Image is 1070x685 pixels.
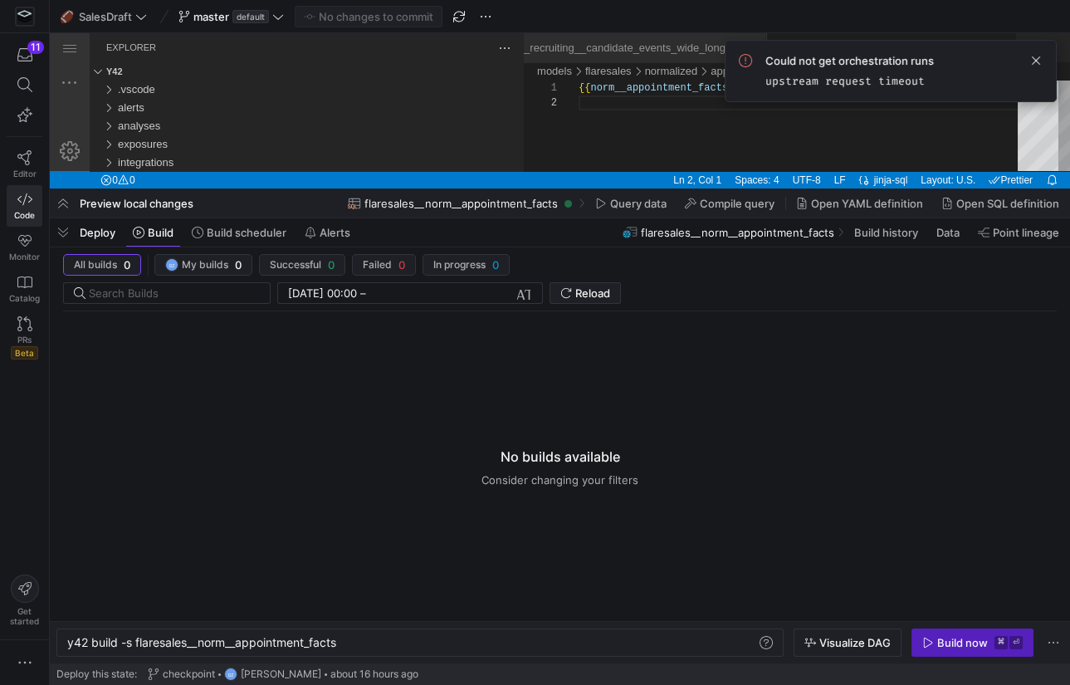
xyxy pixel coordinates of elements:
a: Layout: U.S. [867,138,930,156]
li: Close (⌘W) [696,7,712,23]
a: Notifications [992,138,1012,156]
div: 1 [489,47,507,62]
div: Ln 2, Col 1 [617,138,678,156]
a: Editor [7,144,42,185]
span: Visualize DAG [819,636,891,649]
span: exposures [68,105,118,117]
div: check-all Prettier [932,138,989,156]
div: Build now [937,636,988,649]
a: LF [780,138,800,156]
span: {{ [529,49,540,61]
button: All builds0 [63,254,141,276]
a: models [487,32,522,44]
span: y42 build -s flaresales__norm__appointment_facts [67,635,336,649]
span: Deploy this state: [56,668,137,680]
span: Catalog [9,293,40,303]
div: /models/flaresales/normalized [595,29,648,47]
span: Open SQL definition [956,197,1059,210]
button: Data [929,218,967,247]
a: Code [7,185,42,227]
div: analyses [40,84,474,102]
span: Build scheduler [207,226,286,239]
span: Query data [610,197,667,210]
span: .vscode [68,50,105,62]
div: flaresales__norm__appointment_facts.sql, preview [474,47,1020,138]
a: flaresales__norm__appointment_facts.sql [757,32,957,44]
a: normalized [595,32,648,44]
span: All builds [74,259,117,271]
span: 0 [124,258,130,272]
ul: Tab actions [692,7,716,23]
span: integrations [68,123,124,135]
div: /models/flaresales/normalized/appointments [661,29,726,47]
span: Successful [270,259,321,271]
span: 0 [492,258,499,272]
button: masterdefault [174,6,288,27]
div: Layout: U.S. [864,138,932,156]
input: Start datetime [288,286,357,300]
div: Spaces: 4 [678,138,735,156]
span: Open YAML definition [811,197,923,210]
span: Compile query [700,197,774,210]
div: UTF-8 [736,138,778,156]
span: Point lineage [993,226,1059,239]
div: Notifications [989,138,1014,156]
button: Point lineage [970,218,1067,247]
span: }} [833,49,845,61]
kbd: ⌘ [994,636,1008,649]
span: master [193,10,229,23]
span: – [360,286,366,300]
div: alerts [40,66,474,84]
span: norm__appointment_facts_wide_macro [540,49,744,61]
div: /alerts [68,66,474,84]
div: /models/flaresales [535,29,582,47]
input: Search Builds [89,286,257,300]
div: /.vscode [68,47,474,66]
span: Could not get orchestration runs [765,54,934,67]
span: 0 [328,258,335,272]
span: ) [822,49,828,61]
span: default [232,10,269,23]
div: /analyses [68,84,474,102]
a: UTF-8 [739,138,775,156]
a: More Actions... [992,6,1010,24]
a: appointments [661,32,726,44]
li: Split Editor Right (⌘\) [⌥] Split Editor Down [970,6,989,24]
span: Editor [13,169,37,179]
div: /models [487,29,522,47]
span: Reload [575,286,610,300]
a: Close (⌘W) [946,7,963,23]
span: 0 [398,258,405,272]
span: 'flaresales' [750,49,821,61]
span: Failed [363,259,392,271]
a: check-all Prettier [935,138,987,156]
span: Alerts [320,226,350,239]
button: In progress0 [423,254,510,276]
div: 2 [489,62,507,77]
span: ( [744,49,750,61]
button: Build scheduler [184,218,294,247]
button: Getstarted [7,568,42,633]
span: Consider changing your filters [481,473,638,487]
div: 11 [27,41,44,54]
button: Build now⌘⏎ [911,629,1033,657]
a: flaresales [535,32,582,44]
span: Preview local changes [80,197,193,210]
span: 0 [235,258,242,272]
button: Alerts [297,218,358,247]
a: flaresales__cr_recruiting__candidate_events_wide_long.sql [407,8,692,21]
span: PRs [17,335,32,345]
span: In progress [433,259,486,271]
div: DZ [165,258,178,272]
a: flaresales__norm__appointment_facts.sql [743,8,943,21]
button: DZMy builds0 [154,254,252,276]
div: /integrations [68,120,474,139]
div: Files Explorer [40,47,474,147]
button: Successful0 [259,254,345,276]
span: Deploy [80,226,115,239]
a: jinja-sql [822,138,862,156]
a: Ln 2, Col 1 [619,138,676,156]
a: PRsBeta [7,310,42,366]
a: Catalog [7,268,42,310]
